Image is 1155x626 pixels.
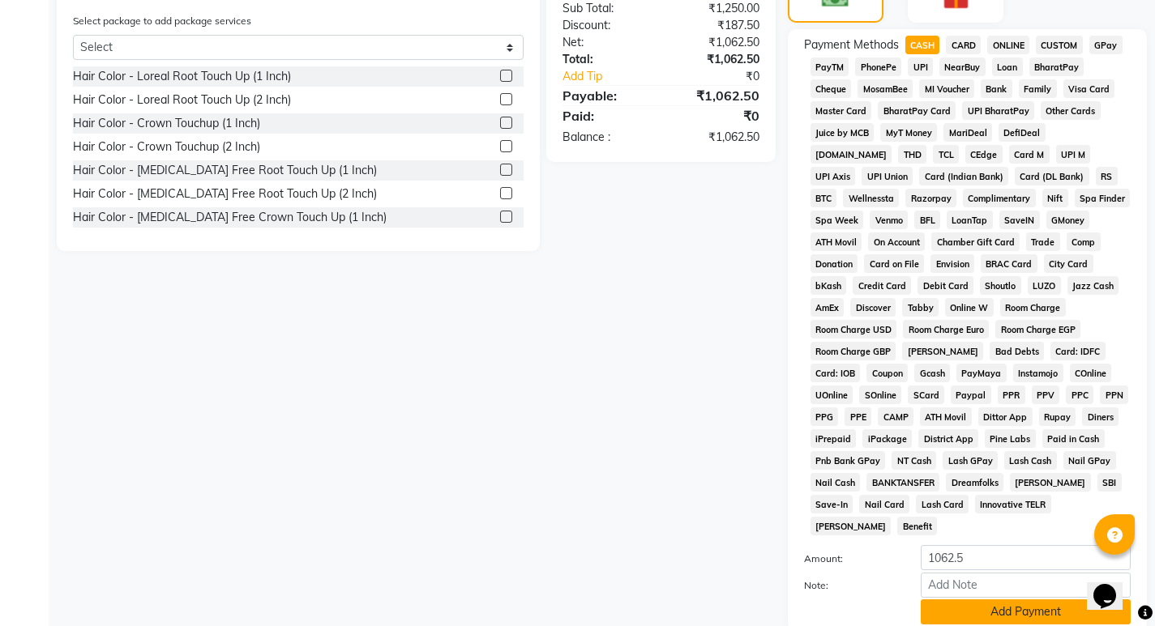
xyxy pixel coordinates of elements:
span: CAMP [878,407,913,426]
span: Rupay [1039,407,1076,426]
span: Card M [1009,145,1050,164]
span: Nift [1042,189,1068,207]
span: Razorpay [905,189,956,207]
span: Card (DL Bank) [1015,167,1089,185]
span: City Card [1044,254,1093,273]
span: Discover [850,298,896,317]
span: District App [918,429,978,448]
div: ₹0 [661,106,771,126]
span: Paid in Cash [1042,429,1105,448]
span: Envision [930,254,974,273]
span: MyT Money [880,123,937,142]
span: Benefit [897,517,937,535]
span: iPackage [862,429,912,448]
div: Hair Color - Loreal Root Touch Up (2 Inch) [73,92,291,109]
span: Room Charge Euro [903,320,989,339]
span: Pnb Bank GPay [811,451,886,470]
span: MariDeal [943,123,992,142]
div: ₹1,062.50 [661,51,771,68]
span: BharatPay [1029,57,1084,76]
span: Visa Card [1063,79,1115,98]
span: PPE [845,407,871,426]
span: SCard [908,385,944,404]
span: UOnline [811,385,853,404]
label: Note: [792,578,909,593]
span: GPay [1089,36,1123,54]
span: Diners [1082,407,1119,426]
span: PayMaya [956,364,1007,382]
span: Wellnessta [843,189,899,207]
span: Innovative TELR [975,495,1051,513]
div: Hair Color - Crown Touchup (1 Inch) [73,115,260,132]
span: Gcash [914,364,950,382]
span: UPI M [1056,145,1091,164]
span: Paypal [951,385,991,404]
div: ₹1,062.50 [661,34,771,51]
span: LUZO [1028,276,1061,295]
span: Master Card [811,101,872,120]
span: UPI Axis [811,167,856,185]
div: Net: [550,34,661,51]
label: Amount: [792,551,909,566]
span: [DOMAIN_NAME] [811,145,892,164]
span: RS [1096,167,1118,185]
input: Add Note [921,573,1131,598]
div: Hair Color - [MEDICAL_DATA] Free Root Touch Up (1 Inch) [73,162,377,179]
span: PPG [811,407,839,426]
div: Discount: [550,17,661,34]
span: DefiDeal [999,123,1046,142]
span: SOnline [859,385,901,404]
span: ATH Movil [811,232,862,251]
iframe: chat widget [1087,561,1139,610]
span: Cheque [811,79,852,98]
span: Debit Card [918,276,973,295]
div: ₹1,062.50 [661,129,771,146]
span: Nail Cash [811,473,861,492]
span: On Account [868,232,925,251]
span: Shoutlo [980,276,1021,295]
span: Trade [1026,232,1060,251]
span: Donation [811,254,858,273]
span: MI Voucher [919,79,974,98]
span: Card (Indian Bank) [919,167,1008,185]
span: Nail GPay [1063,451,1116,470]
span: Nail Card [859,495,909,513]
span: PhonePe [855,57,901,76]
span: PayTM [811,57,849,76]
span: Room Charge GBP [811,342,896,360]
span: Comp [1067,232,1101,251]
span: CUSTOM [1036,36,1083,54]
div: Paid: [550,106,661,126]
span: AmEx [811,298,845,317]
div: ₹187.50 [661,17,771,34]
span: ONLINE [987,36,1029,54]
span: NearBuy [939,57,986,76]
span: SaveIN [999,211,1040,229]
span: CASH [905,36,940,54]
span: Jazz Cash [1067,276,1119,295]
span: Complimentary [963,189,1036,207]
div: Hair Color - Loreal Root Touch Up (1 Inch) [73,68,291,85]
span: Card: IDFC [1050,342,1106,360]
div: Total: [550,51,661,68]
div: Payable: [550,86,661,105]
span: Online W [945,298,994,317]
div: Hair Color - [MEDICAL_DATA] Free Crown Touch Up (1 Inch) [73,209,387,226]
span: CEdge [965,145,1003,164]
span: BFL [914,211,940,229]
label: Select package to add package services [73,14,251,28]
span: Save-In [811,495,853,513]
span: bKash [811,276,847,295]
span: Bad Debts [990,342,1044,360]
span: SBI [1097,473,1122,492]
span: ATH Movil [920,407,972,426]
span: Lash Cash [1004,451,1057,470]
div: ₹1,062.50 [661,86,771,105]
span: Juice by MCB [811,123,875,142]
span: Tabby [902,298,939,317]
span: Chamber Gift Card [931,232,1020,251]
span: PPR [998,385,1025,404]
input: Amount [921,545,1131,570]
span: UPI [908,57,933,76]
span: Payment Methods [804,36,899,53]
